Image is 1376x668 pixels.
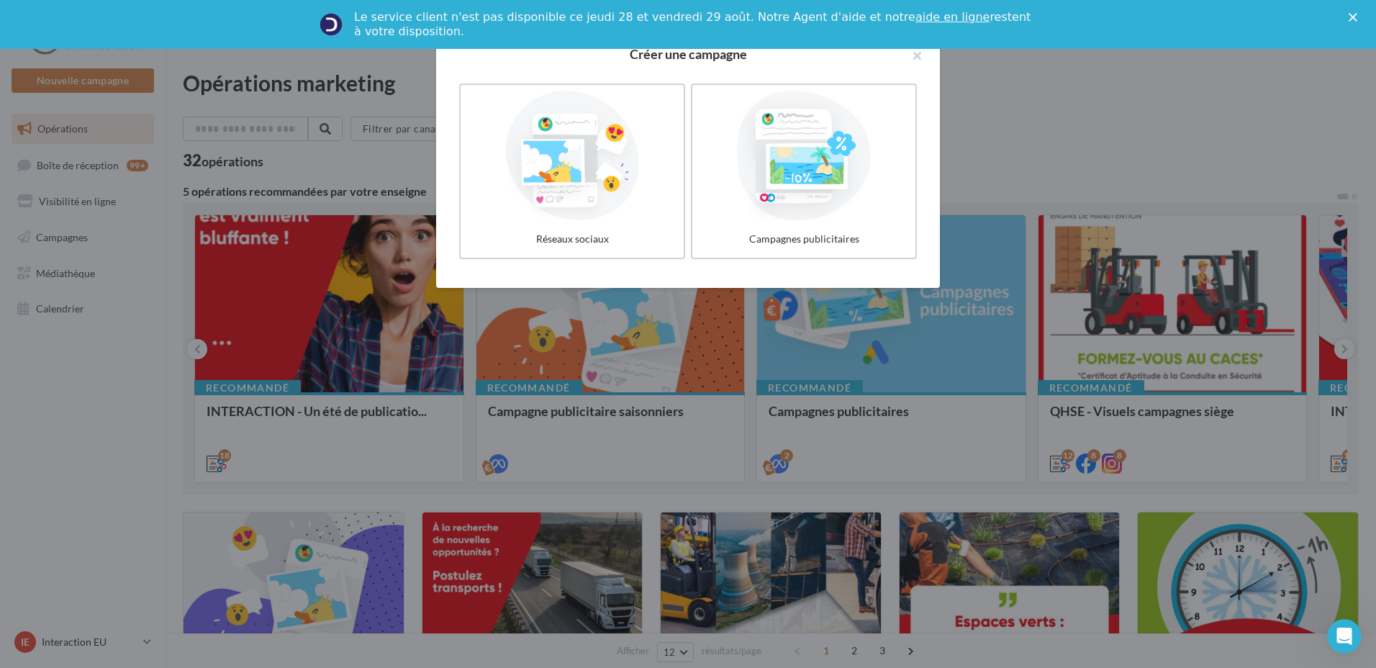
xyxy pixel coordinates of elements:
h2: Créer une campagne [459,48,917,60]
a: aide en ligne [915,10,990,24]
div: Campagnes publicitaires [698,226,910,252]
img: Profile image for Service-Client [320,13,343,36]
div: Réseaux sociaux [466,226,678,252]
div: Fermer [1349,13,1363,22]
iframe: Intercom live chat [1327,619,1362,654]
div: Le service client n'est pas disponible ce jeudi 28 et vendredi 29 août. Notre Agent d'aide et not... [354,10,1033,39]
